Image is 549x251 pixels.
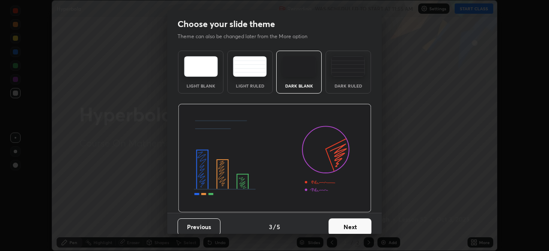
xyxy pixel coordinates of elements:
div: Dark Blank [282,84,316,88]
div: Light Ruled [233,84,267,88]
img: lightRuledTheme.5fabf969.svg [233,56,267,77]
img: darkRuledTheme.de295e13.svg [331,56,365,77]
button: Previous [178,218,220,236]
button: Next [329,218,371,236]
div: Dark Ruled [331,84,365,88]
img: darkThemeBanner.d06ce4a2.svg [178,104,371,213]
h2: Choose your slide theme [178,18,275,30]
h4: 5 [277,222,280,231]
img: lightTheme.e5ed3b09.svg [184,56,218,77]
h4: 3 [269,222,272,231]
h4: / [273,222,276,231]
div: Light Blank [184,84,218,88]
img: darkTheme.f0cc69e5.svg [282,56,316,77]
p: Theme can also be changed later from the More option [178,33,317,40]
